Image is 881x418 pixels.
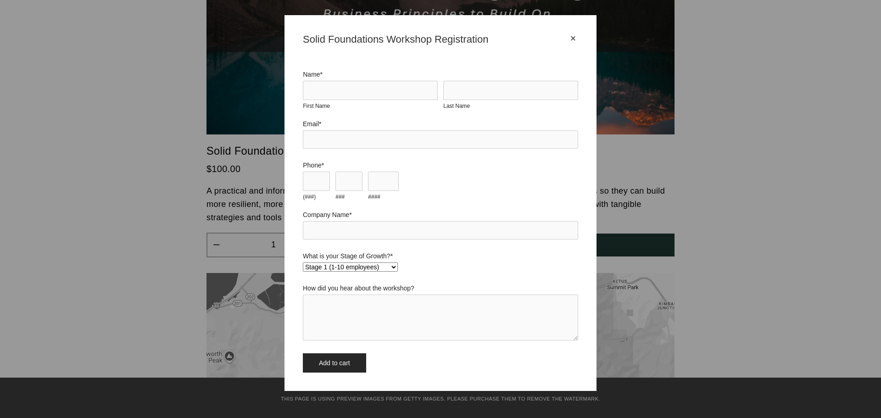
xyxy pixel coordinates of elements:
img: Rough Water SEO [7,44,131,156]
legend: Phone [303,162,324,169]
span: (###) [303,194,316,200]
input: Last Name [443,81,578,100]
div: Close [568,33,578,44]
input: Add to cart [303,353,366,373]
label: How did you hear about the workshop? [303,284,578,292]
input: #### [368,172,399,191]
img: SEOSpace [65,7,73,16]
p: Plugin is loading... [20,32,118,41]
a: Need help? [14,54,30,69]
span: #### [368,194,380,200]
label: Email [303,120,578,128]
span: ### [335,194,345,200]
div: Solid Foundations Workshop Registration [303,33,568,45]
label: What is your Stage of Growth? [303,252,578,260]
span: Last Name [443,103,470,109]
input: First Name [303,81,438,100]
label: Company Name [303,211,578,218]
input: (###) [303,172,330,191]
input: ### [335,172,362,191]
span: First Name [303,103,330,109]
legend: Name [303,71,323,78]
p: Get ready! [20,23,118,32]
